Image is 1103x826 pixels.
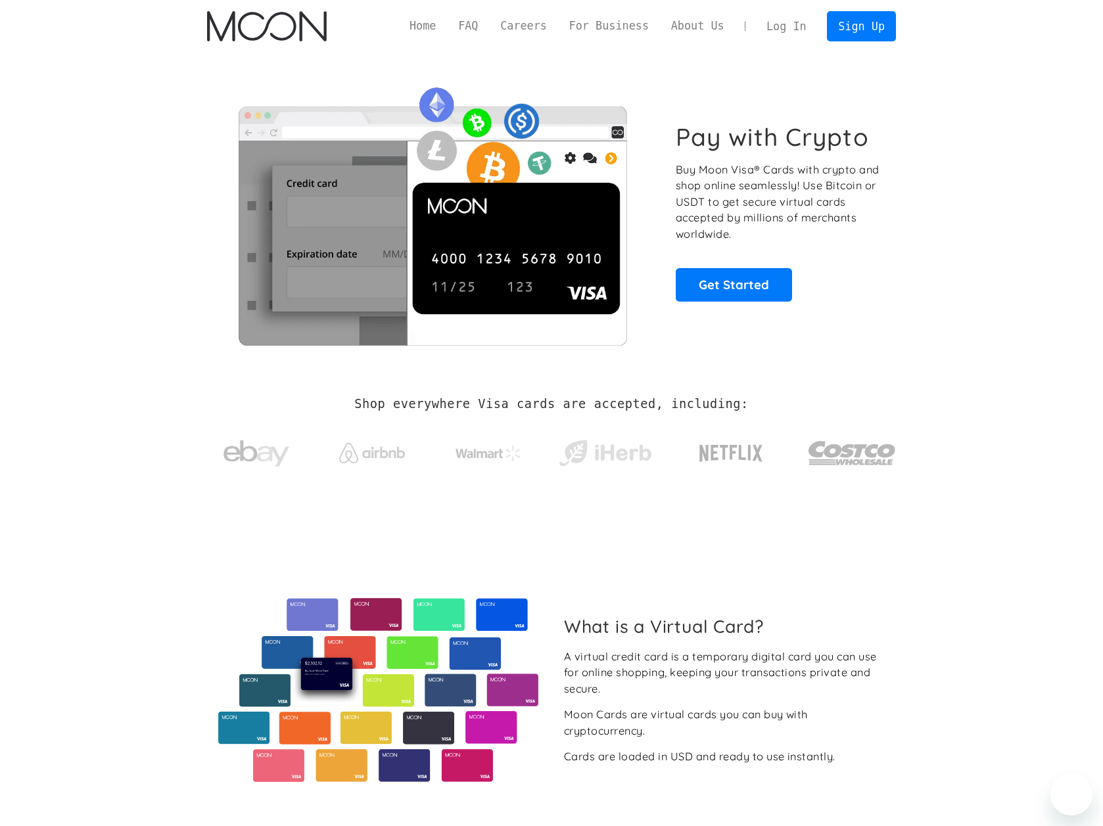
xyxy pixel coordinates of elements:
[698,437,764,470] img: Netflix
[207,11,326,41] a: home
[676,122,869,152] h1: Pay with Crypto
[564,748,835,765] div: Cards are loaded in USD and ready to use instantly.
[808,415,896,484] a: Costco
[827,11,895,41] a: Sign Up
[207,11,326,41] img: Moon Logo
[339,443,405,463] img: Airbnb
[216,598,540,782] img: Virtual cards from Moon
[755,12,817,41] a: Log In
[564,706,885,739] div: Moon Cards are virtual cards you can buy with cryptocurrency.
[207,420,305,481] a: ebay
[223,433,289,474] img: ebay
[558,18,660,34] a: For Business
[556,436,654,470] img: iHerb
[564,616,885,637] h2: What is a Virtual Card?
[447,18,489,34] a: FAQ
[398,18,447,34] a: Home
[440,432,538,468] a: Walmart
[323,430,421,470] a: Airbnb
[808,428,896,478] img: Costco
[676,268,792,301] a: Get Started
[556,423,654,477] a: iHerb
[672,424,790,476] a: Netflix
[660,18,736,34] a: About Us
[676,162,881,242] p: Buy Moon Visa® Cards with crypto and shop online seamlessly! Use Bitcoin or USDT to get secure vi...
[1050,773,1092,815] iframe: Button to launch messaging window
[456,446,521,461] img: Walmart
[564,649,885,697] div: A virtual credit card is a temporary digital card you can use for online shopping, keeping your t...
[354,397,748,411] h2: Shop everywhere Visa cards are accepted, including:
[207,78,657,345] img: Moon Cards let you spend your crypto anywhere Visa is accepted.
[489,18,557,34] a: Careers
